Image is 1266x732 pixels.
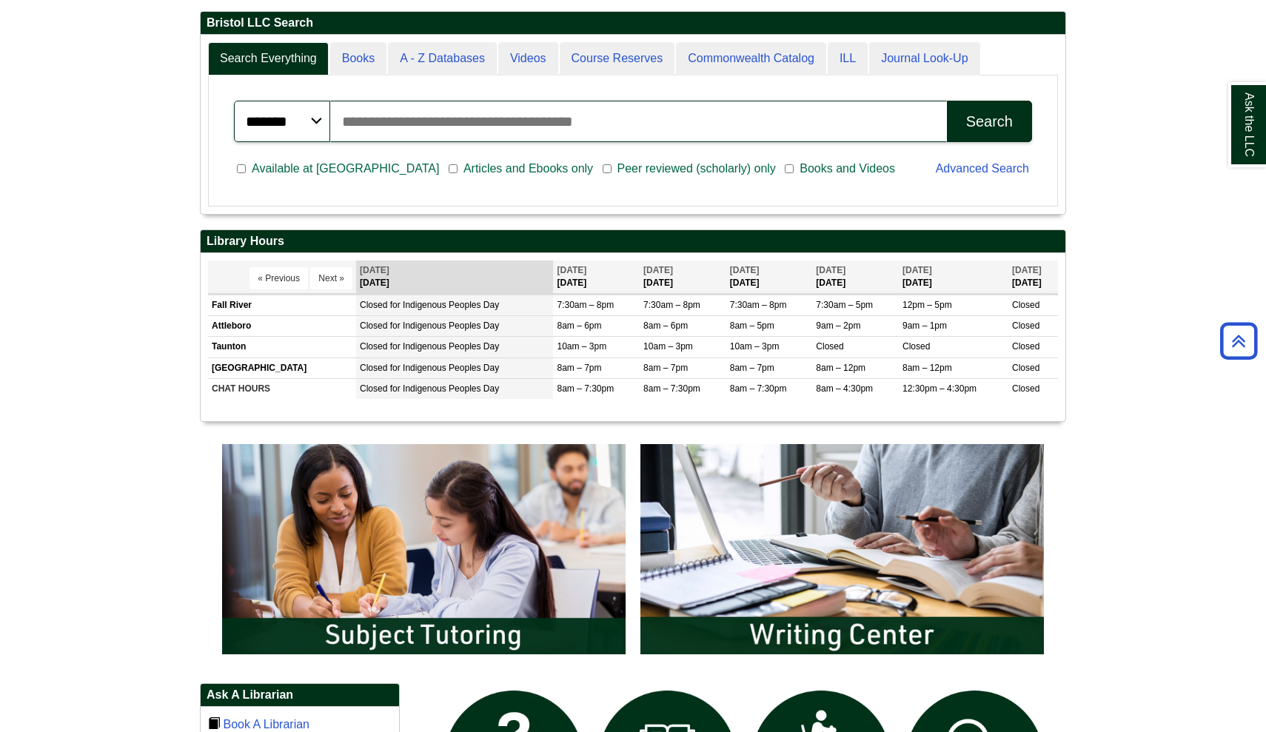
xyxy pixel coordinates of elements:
[794,160,901,178] span: Books and Videos
[208,337,356,357] td: Taunton
[557,363,601,373] span: 8am – 7pm
[1008,261,1058,294] th: [DATE]
[208,378,356,399] td: CHAT HOURS
[643,383,700,394] span: 8am – 7:30pm
[828,42,868,75] a: ILL
[557,300,614,310] span: 7:30am – 8pm
[449,162,458,175] input: Articles and Ebooks only
[902,383,977,394] span: 12:30pm – 4:30pm
[390,341,499,352] span: for Indigenous Peoples Day
[330,42,386,75] a: Books
[947,101,1032,142] button: Search
[730,300,787,310] span: 7:30am – 8pm
[633,437,1051,662] img: Writing Center Information
[1012,265,1042,275] span: [DATE]
[215,437,633,662] img: Subject Tutoring Information
[249,267,308,289] button: « Previous
[730,363,774,373] span: 8am – 7pm
[201,684,399,707] h2: Ask A Librarian
[816,265,845,275] span: [DATE]
[458,160,599,178] span: Articles and Ebooks only
[360,320,387,331] span: Closed
[643,320,688,331] span: 8am – 6pm
[360,383,387,394] span: Closed
[201,12,1065,35] h2: Bristol LLC Search
[208,42,329,75] a: Search Everything
[208,295,356,316] td: Fall River
[643,300,700,310] span: 7:30am – 8pm
[360,300,387,310] span: Closed
[1012,300,1039,310] span: Closed
[1012,383,1039,394] span: Closed
[730,383,787,394] span: 8am – 7:30pm
[237,162,246,175] input: Available at [GEOGRAPHIC_DATA]
[785,162,794,175] input: Books and Videos
[902,300,952,310] span: 12pm – 5pm
[643,265,673,275] span: [DATE]
[966,113,1013,130] div: Search
[390,363,499,373] span: for Indigenous Peoples Day
[869,42,979,75] a: Journal Look-Up
[388,42,497,75] a: A - Z Databases
[208,316,356,337] td: Attleboro
[390,320,499,331] span: for Indigenous Peoples Day
[816,341,843,352] span: Closed
[557,383,614,394] span: 8am – 7:30pm
[246,160,445,178] span: Available at [GEOGRAPHIC_DATA]
[816,383,873,394] span: 8am – 4:30pm
[310,267,352,289] button: Next »
[676,42,826,75] a: Commonwealth Catalog
[816,320,860,331] span: 9am – 2pm
[899,261,1008,294] th: [DATE]
[360,341,387,352] span: Closed
[557,341,606,352] span: 10am – 3pm
[812,261,899,294] th: [DATE]
[603,162,612,175] input: Peer reviewed (scholarly) only
[643,341,693,352] span: 10am – 3pm
[557,265,586,275] span: [DATE]
[1012,320,1039,331] span: Closed
[557,320,601,331] span: 8am – 6pm
[360,363,387,373] span: Closed
[498,42,558,75] a: Videos
[1215,331,1262,351] a: Back to Top
[1012,341,1039,352] span: Closed
[356,261,553,294] th: [DATE]
[643,363,688,373] span: 8am – 7pm
[208,357,356,378] td: [GEOGRAPHIC_DATA]
[215,437,1051,668] div: slideshow
[223,718,309,731] a: Book A Librarian
[1012,363,1039,373] span: Closed
[902,265,932,275] span: [DATE]
[936,162,1029,175] a: Advanced Search
[560,42,675,75] a: Course Reserves
[902,363,952,373] span: 8am – 12pm
[730,265,760,275] span: [DATE]
[360,265,389,275] span: [DATE]
[201,230,1065,253] h2: Library Hours
[816,300,873,310] span: 7:30am – 5pm
[390,383,499,394] span: for Indigenous Peoples Day
[902,320,947,331] span: 9am – 1pm
[730,341,780,352] span: 10am – 3pm
[390,300,499,310] span: for Indigenous Peoples Day
[816,363,865,373] span: 8am – 12pm
[612,160,782,178] span: Peer reviewed (scholarly) only
[902,341,930,352] span: Closed
[730,320,774,331] span: 8am – 5pm
[726,261,813,294] th: [DATE]
[553,261,640,294] th: [DATE]
[640,261,726,294] th: [DATE]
